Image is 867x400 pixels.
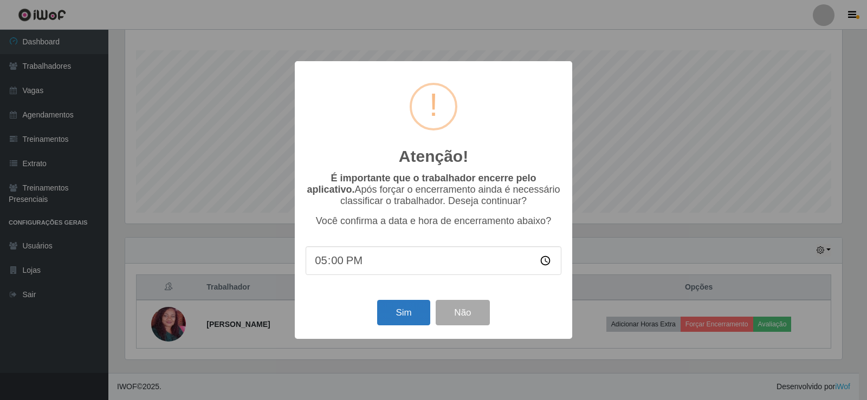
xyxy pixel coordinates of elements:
button: Sim [377,300,430,325]
p: Após forçar o encerramento ainda é necessário classificar o trabalhador. Deseja continuar? [306,173,561,207]
p: Você confirma a data e hora de encerramento abaixo? [306,215,561,227]
h2: Atenção! [399,147,468,166]
b: É importante que o trabalhador encerre pelo aplicativo. [307,173,536,195]
button: Não [436,300,489,325]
